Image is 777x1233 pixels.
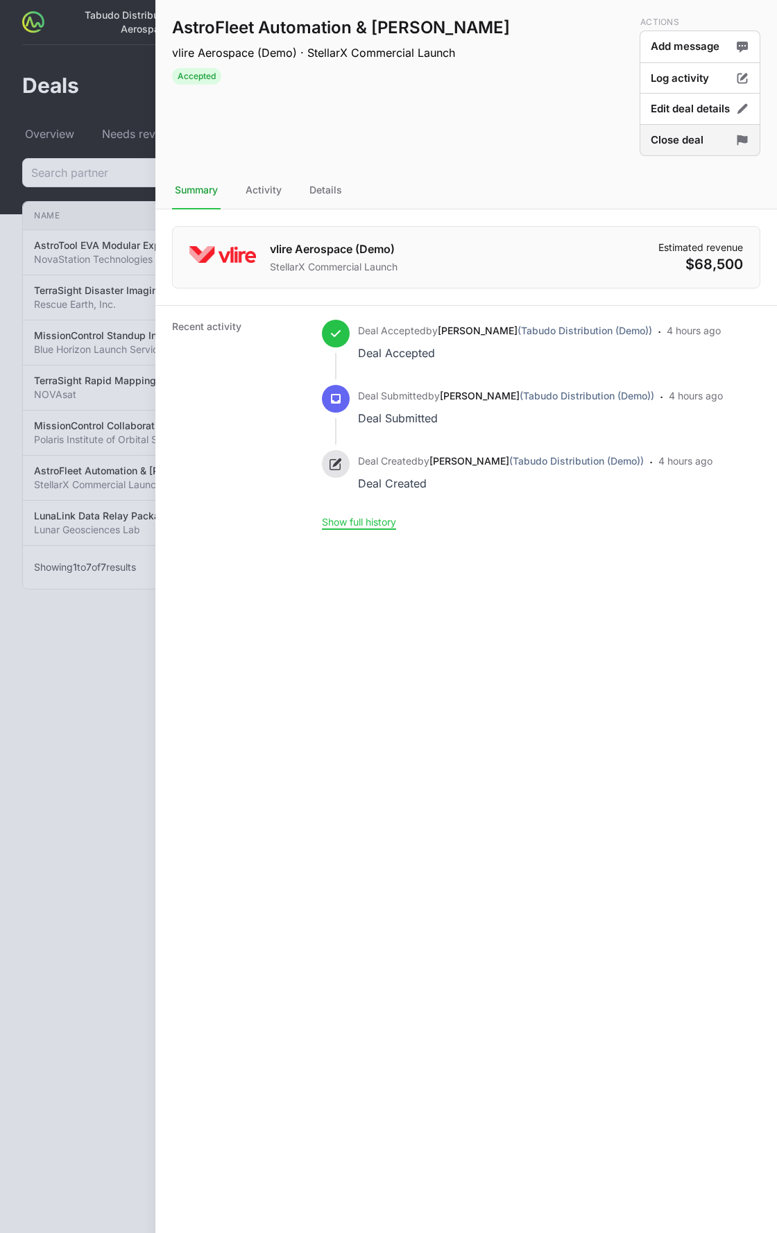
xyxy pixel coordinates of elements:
a: [PERSON_NAME](Tabudo Distribution (Demo)) [440,390,654,402]
span: Deal Submitted [358,390,428,402]
span: (Tabudo Distribution (Demo)) [509,455,644,467]
span: Deal Accepted [358,325,426,336]
div: Summary [172,172,221,209]
time: 4 hours ago [667,325,721,336]
a: [PERSON_NAME](Tabudo Distribution (Demo)) [429,455,644,467]
div: Deal Created [358,474,644,493]
button: Edit deal details [640,93,760,126]
span: (Tabudo Distribution (Demo)) [520,390,654,402]
button: Add message [640,31,760,63]
span: · [660,388,663,428]
span: · [658,322,661,363]
p: Actions [640,17,760,28]
h1: AstroFleet Automation & [PERSON_NAME] [172,17,510,39]
button: Show full history [322,516,396,528]
time: 4 hours ago [669,390,723,402]
div: Activity [243,172,284,209]
button: Close deal [640,124,760,157]
div: Deal Submitted [358,408,654,428]
button: Log activity [640,62,760,95]
p: vlire Aerospace (Demo) · StellarX Commercial Launch [172,44,510,61]
h1: vlire Aerospace (Demo) [270,241,398,257]
dt: Recent activity [172,320,305,529]
dt: Estimated revenue [658,241,743,255]
p: by [358,389,654,403]
p: by [358,324,652,338]
div: Deal actions [640,17,760,155]
div: Details [307,172,345,209]
p: by [358,454,644,468]
ul: Activity history timeline [322,320,723,515]
a: [PERSON_NAME](Tabudo Distribution (Demo)) [438,325,652,336]
span: (Tabudo Distribution (Demo)) [518,325,652,336]
span: · [649,453,653,493]
nav: Tabs [155,172,777,209]
img: vlire Aerospace (Demo) [189,241,256,268]
div: Deal Accepted [358,343,652,363]
time: 4 hours ago [658,455,712,467]
p: StellarX Commercial Launch [270,260,398,274]
dd: $68,500 [658,255,743,274]
span: Deal Created [358,455,418,467]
